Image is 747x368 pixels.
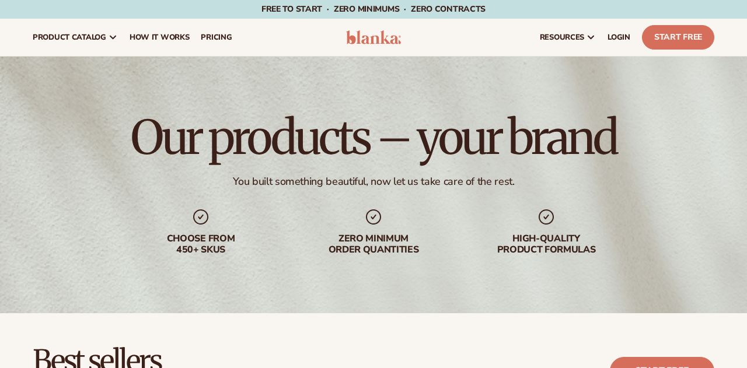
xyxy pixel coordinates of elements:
div: Zero minimum order quantities [299,233,448,255]
img: logo [346,30,401,44]
span: How It Works [130,33,190,42]
div: You built something beautiful, now let us take care of the rest. [233,175,515,188]
a: Start Free [642,25,714,50]
div: High-quality product formulas [472,233,621,255]
a: pricing [195,19,238,56]
span: pricing [201,33,232,42]
a: product catalog [27,19,124,56]
a: LOGIN [602,19,636,56]
span: LOGIN [608,33,630,42]
span: product catalog [33,33,106,42]
span: Free to start · ZERO minimums · ZERO contracts [261,3,486,15]
h1: Our products – your brand [131,114,616,161]
div: Choose from 450+ Skus [126,233,275,255]
span: resources [540,33,584,42]
a: How It Works [124,19,196,56]
a: resources [534,19,602,56]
